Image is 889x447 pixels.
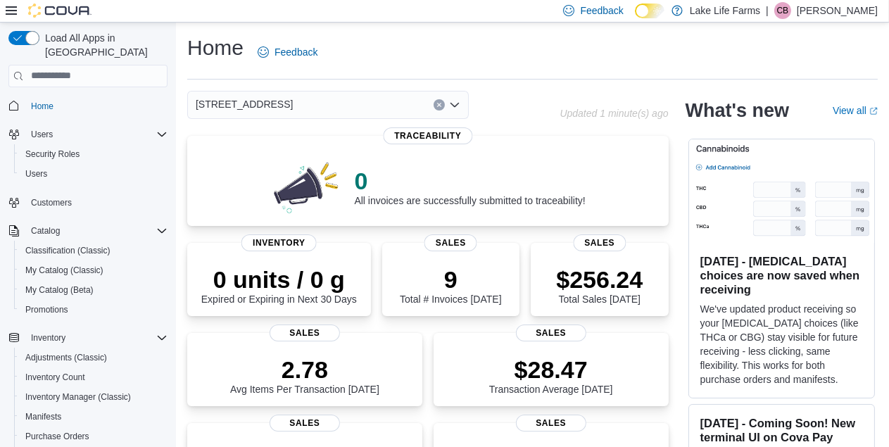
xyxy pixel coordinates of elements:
[516,325,586,341] span: Sales
[20,389,168,405] span: Inventory Manager (Classic)
[196,96,293,113] span: [STREET_ADDRESS]
[449,99,460,111] button: Open list of options
[3,221,173,241] button: Catalog
[20,282,168,298] span: My Catalog (Beta)
[20,262,168,279] span: My Catalog (Classic)
[187,34,244,62] h1: Home
[14,144,173,164] button: Security Roles
[635,18,636,19] span: Dark Mode
[25,97,168,115] span: Home
[797,2,878,19] p: [PERSON_NAME]
[14,300,173,320] button: Promotions
[686,99,789,122] h2: What's new
[20,242,168,259] span: Classification (Classic)
[20,389,137,405] a: Inventory Manager (Classic)
[489,355,613,384] p: $28.47
[31,225,60,237] span: Catalog
[25,168,47,180] span: Users
[20,165,168,182] span: Users
[14,164,173,184] button: Users
[833,105,878,116] a: View allExternal link
[20,282,99,298] a: My Catalog (Beta)
[25,265,103,276] span: My Catalog (Classic)
[869,107,878,115] svg: External link
[25,411,61,422] span: Manifests
[25,284,94,296] span: My Catalog (Beta)
[25,329,168,346] span: Inventory
[241,234,317,251] span: Inventory
[20,301,74,318] a: Promotions
[3,328,173,348] button: Inventory
[516,415,586,432] span: Sales
[20,369,91,386] a: Inventory Count
[25,149,80,160] span: Security Roles
[20,242,116,259] a: Classification (Classic)
[31,101,53,112] span: Home
[424,234,477,251] span: Sales
[270,415,340,432] span: Sales
[28,4,92,18] img: Cova
[270,325,340,341] span: Sales
[25,304,68,315] span: Promotions
[25,194,168,211] span: Customers
[25,245,111,256] span: Classification (Classic)
[25,372,85,383] span: Inventory Count
[20,301,168,318] span: Promotions
[20,262,109,279] a: My Catalog (Classic)
[25,222,168,239] span: Catalog
[39,31,168,59] span: Load All Apps in [GEOGRAPHIC_DATA]
[556,265,643,294] p: $256.24
[20,428,168,445] span: Purchase Orders
[25,126,168,143] span: Users
[20,428,95,445] a: Purchase Orders
[354,167,585,195] p: 0
[400,265,501,305] div: Total # Invoices [DATE]
[690,2,760,19] p: Lake Life Farms
[20,369,168,386] span: Inventory Count
[230,355,379,395] div: Avg Items Per Transaction [DATE]
[3,96,173,116] button: Home
[573,234,626,251] span: Sales
[270,158,343,215] img: 0
[20,146,168,163] span: Security Roles
[556,265,643,305] div: Total Sales [DATE]
[25,222,65,239] button: Catalog
[3,125,173,144] button: Users
[201,265,357,294] p: 0 units / 0 g
[25,194,77,211] a: Customers
[700,302,863,386] p: We've updated product receiving so your [MEDICAL_DATA] choices (like THCa or CBG) stay visible fo...
[230,355,379,384] p: 2.78
[20,408,67,425] a: Manifests
[31,129,53,140] span: Users
[14,387,173,407] button: Inventory Manager (Classic)
[489,355,613,395] div: Transaction Average [DATE]
[434,99,445,111] button: Clear input
[25,329,71,346] button: Inventory
[383,127,472,144] span: Traceability
[20,165,53,182] a: Users
[3,192,173,213] button: Customers
[25,431,89,442] span: Purchase Orders
[14,280,173,300] button: My Catalog (Beta)
[354,167,585,206] div: All invoices are successfully submitted to traceability!
[14,407,173,427] button: Manifests
[275,45,317,59] span: Feedback
[400,265,501,294] p: 9
[14,260,173,280] button: My Catalog (Classic)
[14,348,173,367] button: Adjustments (Classic)
[25,126,58,143] button: Users
[774,2,791,19] div: Charlena Berry
[31,197,72,208] span: Customers
[25,98,59,115] a: Home
[777,2,789,19] span: CB
[560,108,668,119] p: Updated 1 minute(s) ago
[20,146,85,163] a: Security Roles
[14,367,173,387] button: Inventory Count
[25,352,107,363] span: Adjustments (Classic)
[14,241,173,260] button: Classification (Classic)
[20,349,113,366] a: Adjustments (Classic)
[700,254,863,296] h3: [DATE] - [MEDICAL_DATA] choices are now saved when receiving
[25,391,131,403] span: Inventory Manager (Classic)
[580,4,623,18] span: Feedback
[14,427,173,446] button: Purchase Orders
